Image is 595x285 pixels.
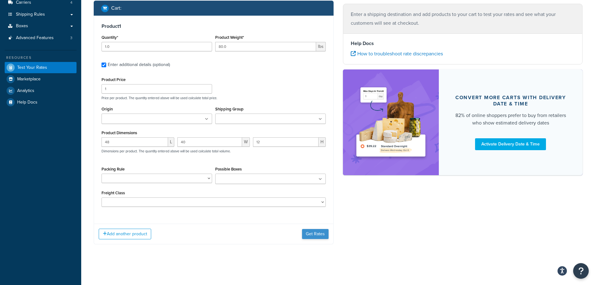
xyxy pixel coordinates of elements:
input: Enter additional details (optional) [102,63,106,67]
div: Convert more carts with delivery date & time [454,94,568,107]
span: W [242,137,250,147]
h2: Cart : [111,5,121,11]
li: Advanced Features [5,32,77,44]
p: Dimensions per product. The quantity entered above will be used calculate total volume. [100,149,231,153]
label: Product Weight* [215,35,244,40]
span: Marketplace [17,77,41,82]
div: Resources [5,55,77,60]
h3: Product 1 [102,23,326,29]
label: Product Price [102,77,126,82]
label: Product Dimensions [102,130,137,135]
p: Enter a shipping destination and add products to your cart to test your rates and see what your c... [351,10,575,28]
input: 0.0 [102,42,212,51]
span: 3 [70,35,72,41]
a: Marketplace [5,74,77,85]
a: Shipping Rules [5,9,77,20]
label: Possible Boxes [215,167,242,171]
label: Origin [102,107,113,111]
span: Advanced Features [16,35,54,41]
div: 82% of online shoppers prefer to buy from retailers who show estimated delivery dates [454,112,568,127]
span: L [168,137,174,147]
p: Price per product. The quantity entered above will be used calculate total price. [100,96,327,100]
a: How to troubleshoot rate discrepancies [351,50,443,57]
span: lbs [316,42,326,51]
span: Analytics [17,88,34,94]
input: 0.00 [215,42,316,51]
label: Quantity* [102,35,118,40]
span: Shipping Rules [16,12,45,17]
img: feature-image-ddt-36eae7f7280da8017bfb280eaccd9c446f90b1fe08728e4019434db127062ab4.png [352,79,429,166]
a: Test Your Rates [5,62,77,73]
a: Advanced Features3 [5,32,77,44]
label: Shipping Group [215,107,244,111]
h4: Help Docs [351,40,575,47]
a: Boxes [5,20,77,32]
a: Activate Delivery Date & Time [475,138,546,150]
label: Packing Rule [102,167,125,171]
div: Enter additional details (optional) [108,60,170,69]
button: Get Rates [302,229,329,239]
button: Add another product [99,229,151,239]
span: Boxes [16,23,28,29]
a: Analytics [5,85,77,96]
span: H [319,137,326,147]
label: Freight Class [102,191,125,195]
button: Open Resource Center [573,263,589,279]
span: Help Docs [17,100,37,105]
a: Help Docs [5,97,77,108]
span: Test Your Rates [17,65,47,70]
